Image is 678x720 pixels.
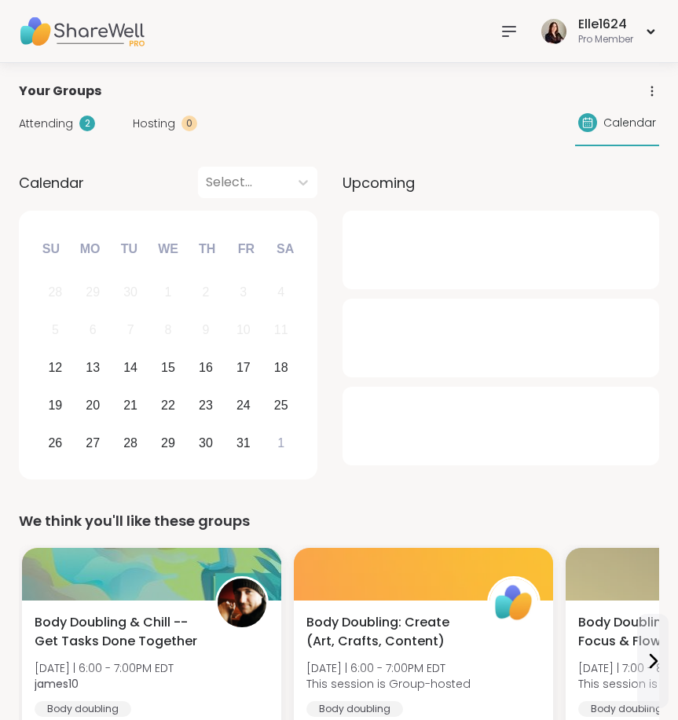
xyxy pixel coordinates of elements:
div: Choose Monday, October 20th, 2025 [76,388,110,422]
div: 12 [48,357,62,378]
div: 24 [236,395,251,416]
div: 30 [123,281,137,303]
div: Choose Wednesday, October 22nd, 2025 [152,388,185,422]
div: 3 [240,281,247,303]
div: Choose Tuesday, October 21st, 2025 [114,388,148,422]
div: 7 [127,319,134,340]
span: Calendar [19,172,84,193]
div: 0 [181,116,197,131]
div: Not available Wednesday, October 8th, 2025 [152,314,185,347]
span: Your Groups [19,82,101,101]
div: Not available Tuesday, October 7th, 2025 [114,314,148,347]
span: Attending [19,116,73,132]
div: 14 [123,357,137,378]
div: Choose Tuesday, October 28th, 2025 [114,426,148,460]
div: 27 [86,432,100,454]
div: Choose Sunday, October 12th, 2025 [38,351,72,385]
div: Not available Sunday, September 28th, 2025 [38,276,72,310]
img: james10 [218,579,266,627]
div: Not available Saturday, October 11th, 2025 [264,314,298,347]
div: Sa [268,232,302,266]
div: 10 [236,319,251,340]
div: 31 [236,432,251,454]
div: 16 [199,357,213,378]
div: Choose Friday, October 31st, 2025 [226,426,260,460]
div: Body doubling [578,701,675,717]
div: Choose Saturday, November 1st, 2025 [264,426,298,460]
div: 29 [86,281,100,303]
div: 4 [277,281,284,303]
div: Fr [229,232,263,266]
div: 25 [274,395,288,416]
div: Not available Tuesday, September 30th, 2025 [114,276,148,310]
div: month 2025-10 [36,274,299,461]
div: Choose Monday, October 13th, 2025 [76,351,110,385]
img: ShareWell Nav Logo [19,4,145,59]
span: Calendar [603,115,656,131]
div: Not available Wednesday, October 1st, 2025 [152,276,185,310]
span: Upcoming [343,172,415,193]
span: Body Doubling: Create (Art, Crafts, Content) [306,613,470,651]
div: Choose Wednesday, October 29th, 2025 [152,426,185,460]
div: Not available Monday, September 29th, 2025 [76,276,110,310]
div: 11 [274,319,288,340]
div: 19 [48,395,62,416]
div: Mo [72,232,107,266]
div: Choose Wednesday, October 15th, 2025 [152,351,185,385]
div: Not available Thursday, October 9th, 2025 [189,314,223,347]
div: 9 [202,319,209,340]
div: 1 [165,281,172,303]
div: 15 [161,357,175,378]
div: Choose Sunday, October 26th, 2025 [38,426,72,460]
div: Not available Thursday, October 2nd, 2025 [189,276,223,310]
div: 28 [123,432,137,454]
div: Pro Member [578,33,633,46]
div: 30 [199,432,213,454]
div: Not available Friday, October 3rd, 2025 [226,276,260,310]
div: 5 [52,319,59,340]
b: james10 [35,676,79,692]
span: [DATE] | 6:00 - 7:00PM EDT [35,660,174,676]
img: ShareWell [489,579,538,627]
div: 28 [48,281,62,303]
div: 29 [161,432,175,454]
div: Not available Sunday, October 5th, 2025 [38,314,72,347]
div: 8 [165,319,172,340]
div: 1 [277,432,284,454]
div: Su [34,232,68,266]
div: Choose Saturday, October 18th, 2025 [264,351,298,385]
div: Not available Monday, October 6th, 2025 [76,314,110,347]
div: Choose Tuesday, October 14th, 2025 [114,351,148,385]
div: Choose Thursday, October 23rd, 2025 [189,388,223,422]
div: 2 [202,281,209,303]
div: 21 [123,395,137,416]
div: We [151,232,185,266]
div: 22 [161,395,175,416]
div: Choose Thursday, October 16th, 2025 [189,351,223,385]
div: Th [190,232,225,266]
div: Tu [112,232,146,266]
div: 20 [86,395,100,416]
div: 6 [90,319,97,340]
div: We think you'll like these groups [19,510,659,532]
div: 23 [199,395,213,416]
div: Body doubling [306,701,403,717]
div: Not available Friday, October 10th, 2025 [226,314,260,347]
div: 2 [79,116,95,131]
div: Choose Monday, October 27th, 2025 [76,426,110,460]
div: Choose Friday, October 24th, 2025 [226,388,260,422]
div: Not available Saturday, October 4th, 2025 [264,276,298,310]
div: Choose Thursday, October 30th, 2025 [189,426,223,460]
div: Elle1624 [578,16,633,33]
div: Choose Saturday, October 25th, 2025 [264,388,298,422]
div: 13 [86,357,100,378]
div: Body doubling [35,701,131,717]
span: [DATE] | 6:00 - 7:00PM EDT [306,660,471,676]
span: Body Doubling & Chill -- Get Tasks Done Together [35,613,198,651]
div: 17 [236,357,251,378]
span: This session is Group-hosted [306,676,471,692]
div: Choose Sunday, October 19th, 2025 [38,388,72,422]
span: Hosting [133,116,175,132]
div: 18 [274,357,288,378]
img: Elle1624 [541,19,566,44]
